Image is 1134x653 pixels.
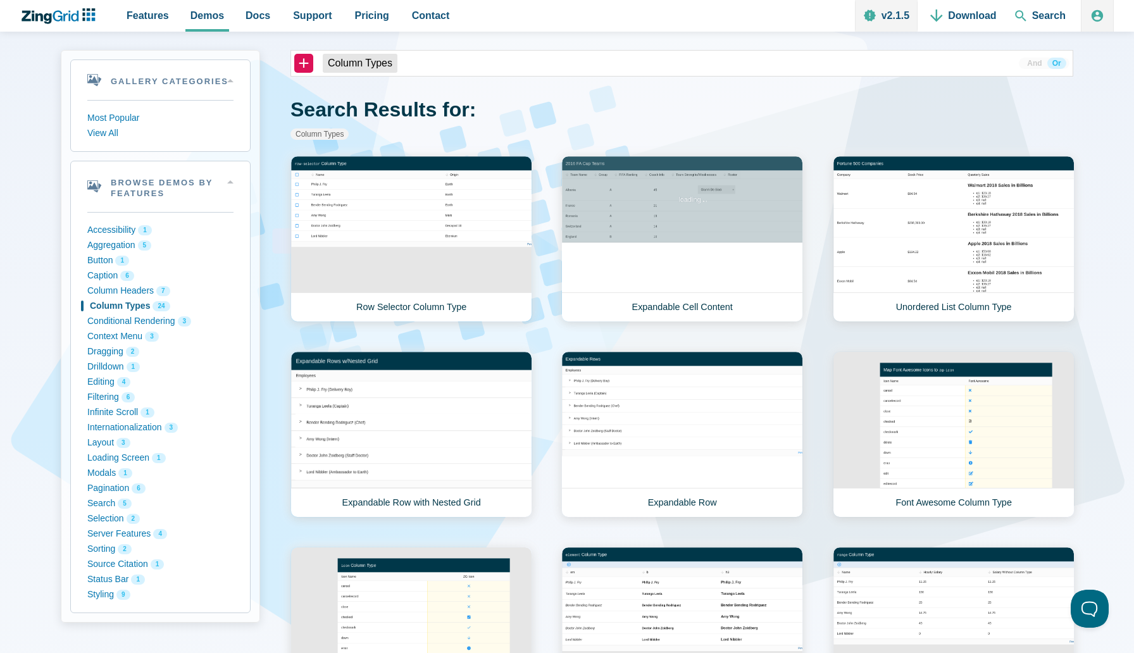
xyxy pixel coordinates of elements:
a: Expandable Row [561,351,803,518]
strong: Column Types [290,128,349,140]
gallery-filter-tag: Column Types [323,54,397,73]
span: Pricing [355,7,389,24]
button: Caption 6 [87,268,234,283]
button: Most Popular [87,111,234,126]
span: Features [127,7,169,24]
a: Unordered List Column Type [833,156,1075,322]
button: Styling 9 [87,587,234,602]
a: Row Selector Column Type [290,156,532,322]
button: Modals 1 [87,466,234,481]
span: Support [293,7,332,24]
button: Infinite Scroll 1 [87,405,234,420]
button: And [1022,58,1047,69]
iframe: Toggle Customer Support [1071,590,1109,628]
summary: Gallery Categories [71,60,250,100]
summary: Browse Demos By Features [71,161,250,212]
a: Font Awesome Column Type [833,351,1075,518]
span: Demos [190,7,224,24]
button: Source Citation 1 [87,557,234,572]
button: Context Menu 3 [87,329,234,344]
button: Search 5 [87,496,234,511]
button: Editing 4 [87,375,234,390]
button: Or [1047,58,1066,69]
button: Drilldown 1 [87,359,234,375]
button: View All [87,126,234,141]
a: Expandable Cell Content [561,156,803,322]
button: Layout 3 [87,435,234,451]
button: + [294,54,313,73]
span: Docs [246,7,270,24]
button: Loading Screen 1 [87,451,234,466]
button: Filtering 6 [87,390,234,405]
button: Conditional Rendering 3 [87,314,234,329]
a: ZingChart Logo. Click to return to the homepage [20,8,102,24]
button: Accessibility 1 [87,223,234,238]
button: Selection 2 [87,511,234,526]
button: Status Bar 1 [87,572,234,587]
span: Contact [412,7,450,24]
button: Dragging 2 [87,344,234,359]
button: Internationalization 3 [87,420,234,435]
button: Aggregation 5 [87,238,234,253]
button: Server Features 4 [87,526,234,542]
button: Pagination 6 [87,481,234,496]
span: Search Results for: [290,98,476,121]
button: Column Headers 7 [87,283,234,299]
button: Column Types 24 [87,299,234,314]
button: Button 1 [87,253,234,268]
a: Expandable Row with Nested Grid [290,351,532,518]
button: Sorting 2 [87,542,234,557]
